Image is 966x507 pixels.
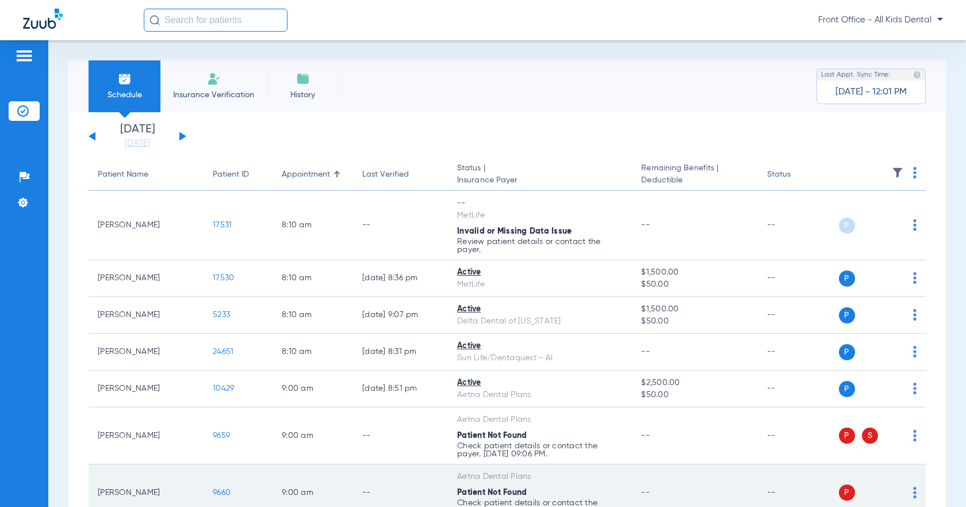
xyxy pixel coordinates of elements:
[457,174,623,186] span: Insurance Payer
[23,9,63,29] img: Zuub Logo
[839,307,855,323] span: P
[213,221,232,229] span: 17531
[296,72,310,86] img: History
[149,15,160,25] img: Search Icon
[213,169,249,181] div: Patient ID
[839,381,855,397] span: P
[457,238,623,254] p: Review patient details or contact the payer.
[758,191,835,260] td: --
[89,334,204,371] td: [PERSON_NAME]
[818,14,943,26] span: Front Office - All Kids Dental
[913,430,917,441] img: group-dot-blue.svg
[213,348,233,356] span: 24651
[457,266,623,279] div: Active
[457,352,623,364] div: Sun Life/Dentaquest - AI
[457,279,623,291] div: MetLife
[892,167,903,178] img: filter.svg
[89,297,204,334] td: [PERSON_NAME]
[457,471,623,483] div: Aetna Dental Plans
[457,414,623,426] div: Aetna Dental Plans
[273,371,353,407] td: 9:00 AM
[98,169,194,181] div: Patient Name
[913,346,917,357] img: group-dot-blue.svg
[641,489,650,497] span: --
[89,191,204,260] td: [PERSON_NAME]
[839,428,855,444] span: P
[457,377,623,389] div: Active
[213,274,234,282] span: 17530
[353,297,448,334] td: [DATE] 9:07 PM
[89,371,204,407] td: [PERSON_NAME]
[273,191,353,260] td: 8:10 AM
[758,334,835,371] td: --
[862,428,878,444] span: S
[641,389,748,401] span: $50.00
[641,303,748,315] span: $1,500.00
[839,485,855,501] span: P
[353,334,448,371] td: [DATE] 8:31 PM
[908,452,966,507] iframe: Chat Widget
[144,9,287,32] input: Search for patients
[821,69,890,81] span: Last Appt. Sync Time:
[457,340,623,352] div: Active
[457,227,572,235] span: Invalid or Missing Data Issue
[641,266,748,279] span: $1,500.00
[641,279,748,291] span: $50.00
[89,407,204,464] td: [PERSON_NAME]
[169,89,258,101] span: Insurance Verification
[103,124,172,149] li: [DATE]
[273,407,353,464] td: 9:00 AM
[632,159,757,191] th: Remaining Benefits |
[839,270,855,287] span: P
[103,138,172,149] a: [DATE]
[457,197,623,209] div: --
[835,86,907,98] span: [DATE] - 12:01 PM
[362,169,439,181] div: Last Verified
[213,489,231,497] span: 9660
[641,377,748,389] span: $2,500.00
[273,260,353,297] td: 8:10 AM
[273,297,353,334] td: 8:10 AM
[353,371,448,407] td: [DATE] 8:51 PM
[839,218,855,234] span: P
[758,297,835,334] td: --
[913,309,917,321] img: group-dot-blue.svg
[15,49,33,63] img: hamburger-icon
[913,383,917,394] img: group-dot-blue.svg
[641,174,748,186] span: Deductible
[457,389,623,401] div: Aetna Dental Plans
[457,489,527,497] span: Patient Not Found
[275,89,330,101] span: History
[353,407,448,464] td: --
[353,191,448,260] td: --
[913,272,917,284] img: group-dot-blue.svg
[282,169,344,181] div: Appointment
[641,432,650,440] span: --
[839,344,855,360] span: P
[641,315,748,327] span: $50.00
[457,315,623,327] div: Delta Dental of [US_STATE]
[457,209,623,222] div: MetLife
[758,407,835,464] td: --
[913,219,917,231] img: group-dot-blue.svg
[913,71,921,79] img: last sync help info
[213,169,263,181] div: Patient ID
[213,432,230,440] span: 9659
[448,159,632,191] th: Status |
[282,169,330,181] div: Appointment
[758,159,835,191] th: Status
[457,442,623,458] p: Check patient details or contact the payer. [DATE] 09:06 PM.
[118,72,132,86] img: Schedule
[89,260,204,297] td: [PERSON_NAME]
[353,260,448,297] td: [DATE] 8:36 PM
[213,384,234,392] span: 10429
[758,260,835,297] td: --
[98,169,148,181] div: Patient Name
[913,167,917,178] img: group-dot-blue.svg
[362,169,409,181] div: Last Verified
[273,334,353,371] td: 8:10 AM
[457,432,527,440] span: Patient Not Found
[97,89,152,101] span: Schedule
[457,303,623,315] div: Active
